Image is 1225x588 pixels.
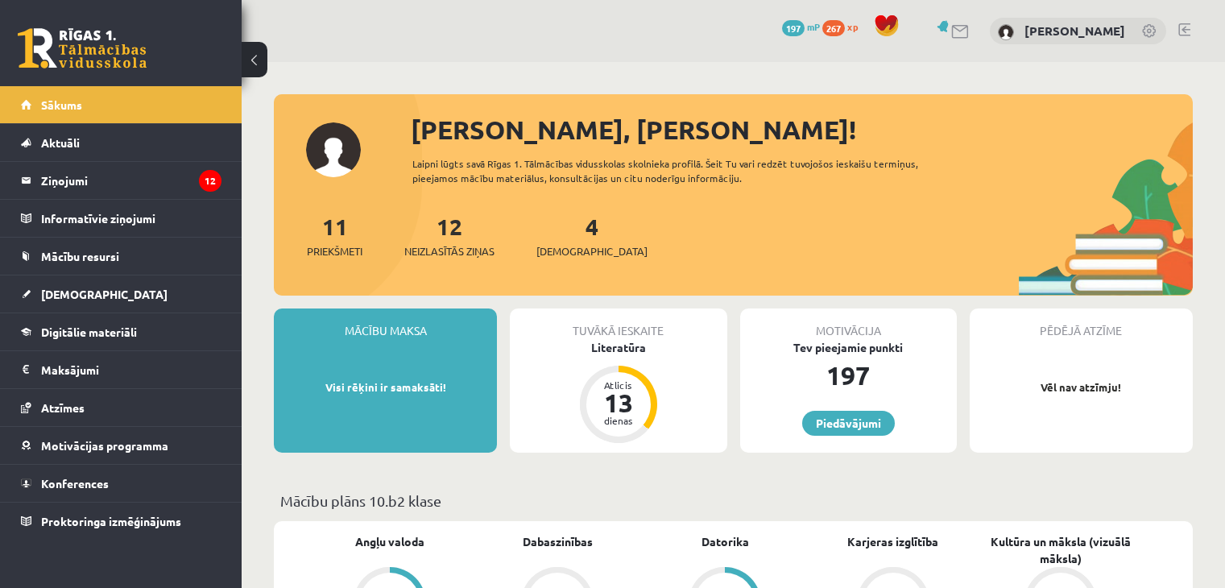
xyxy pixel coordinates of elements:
[510,339,726,445] a: Literatūra Atlicis 13 dienas
[21,238,221,275] a: Mācību resursi
[307,212,362,259] a: 11Priekšmeti
[404,212,495,259] a: 12Neizlasītās ziņas
[404,243,495,259] span: Neizlasītās ziņas
[523,533,593,550] a: Dabaszinības
[21,200,221,237] a: Informatīvie ziņojumi
[594,380,643,390] div: Atlicis
[41,200,221,237] legend: Informatīvie ziņojumi
[41,249,119,263] span: Mācību resursi
[41,351,221,388] legend: Maksājumi
[355,533,424,550] a: Angļu valoda
[701,533,749,550] a: Datorika
[199,170,221,192] i: 12
[847,20,858,33] span: xp
[536,212,648,259] a: 4[DEMOGRAPHIC_DATA]
[41,162,221,199] legend: Ziņojumi
[807,20,820,33] span: mP
[41,400,85,415] span: Atzīmes
[998,24,1014,40] img: Markuss Niklāvs
[977,533,1144,567] a: Kultūra un māksla (vizuālā māksla)
[21,465,221,502] a: Konferences
[280,490,1186,511] p: Mācību plāns 10.b2 klase
[822,20,845,36] span: 267
[21,86,221,123] a: Sākums
[978,379,1185,395] p: Vēl nav atzīmju!
[21,351,221,388] a: Maksājumi
[18,28,147,68] a: Rīgas 1. Tālmācības vidusskola
[274,308,497,339] div: Mācību maksa
[847,533,938,550] a: Karjeras izglītība
[411,110,1193,149] div: [PERSON_NAME], [PERSON_NAME]!
[594,390,643,416] div: 13
[536,243,648,259] span: [DEMOGRAPHIC_DATA]
[21,503,221,540] a: Proktoringa izmēģinājums
[41,325,137,339] span: Digitālie materiāli
[782,20,805,36] span: 197
[510,308,726,339] div: Tuvākā ieskaite
[21,313,221,350] a: Digitālie materiāli
[802,411,895,436] a: Piedāvājumi
[740,308,957,339] div: Motivācija
[1024,23,1125,39] a: [PERSON_NAME]
[510,339,726,356] div: Literatūra
[21,427,221,464] a: Motivācijas programma
[307,243,362,259] span: Priekšmeti
[594,416,643,425] div: dienas
[41,476,109,491] span: Konferences
[21,275,221,313] a: [DEMOGRAPHIC_DATA]
[740,339,957,356] div: Tev pieejamie punkti
[282,379,489,395] p: Visi rēķini ir samaksāti!
[740,356,957,395] div: 197
[822,20,866,33] a: 267 xp
[41,438,168,453] span: Motivācijas programma
[970,308,1193,339] div: Pēdējā atzīme
[782,20,820,33] a: 197 mP
[41,287,168,301] span: [DEMOGRAPHIC_DATA]
[21,162,221,199] a: Ziņojumi12
[21,124,221,161] a: Aktuāli
[41,135,80,150] span: Aktuāli
[41,97,82,112] span: Sākums
[412,156,964,185] div: Laipni lūgts savā Rīgas 1. Tālmācības vidusskolas skolnieka profilā. Šeit Tu vari redzēt tuvojošo...
[21,389,221,426] a: Atzīmes
[41,514,181,528] span: Proktoringa izmēģinājums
